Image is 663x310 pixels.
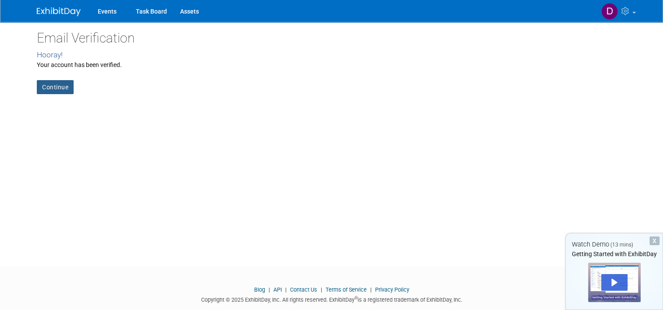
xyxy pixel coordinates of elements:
div: Hooray! [37,49,626,60]
div: Getting Started with ExhibitDay [566,250,663,258]
span: | [319,286,324,293]
img: ExhibitDay [37,7,81,16]
div: Dismiss [649,236,659,245]
img: Dawn Quinn [601,3,618,20]
a: Blog [254,286,265,293]
span: | [283,286,289,293]
span: | [266,286,272,293]
div: Watch Demo [566,240,663,249]
div: Play [601,274,628,291]
span: | [368,286,374,293]
span: (13 mins) [610,242,633,248]
h2: Email Verification [37,31,626,45]
div: Your account has been verified. [37,60,626,69]
a: Continue [37,80,74,94]
sup: ® [355,296,358,300]
a: Terms of Service [326,286,367,293]
a: Privacy Policy [375,286,409,293]
a: API [273,286,282,293]
a: Contact Us [290,286,317,293]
